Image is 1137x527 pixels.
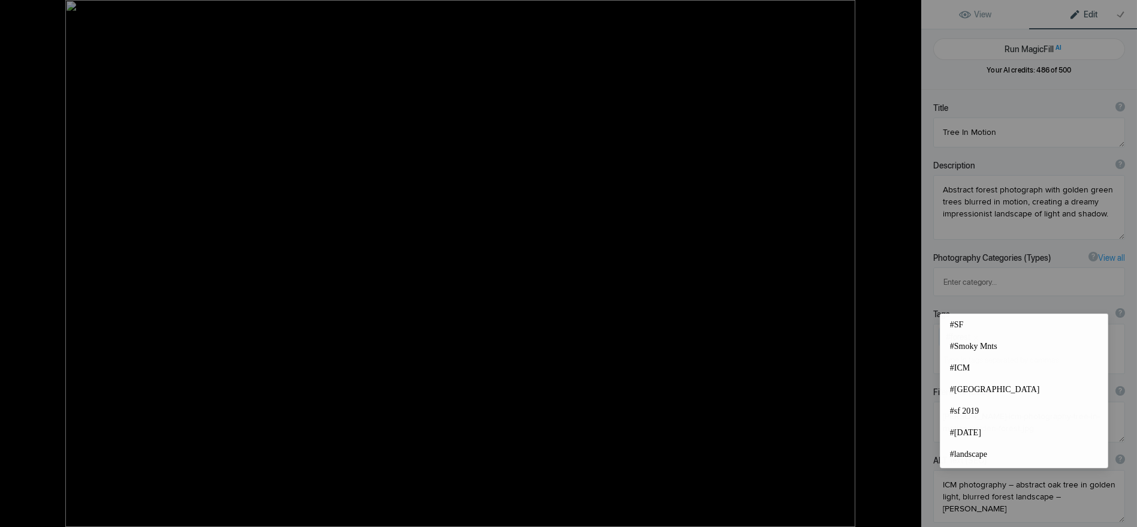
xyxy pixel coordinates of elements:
span: #sf 2019 [950,405,1099,417]
span: #SF [950,319,1099,331]
span: #landscape [950,448,1099,460]
span: #ICM [950,362,1099,374]
span: #Smoky Mnts [950,341,1099,353]
span: #[GEOGRAPHIC_DATA] [950,384,1099,396]
span: #[DATE] [950,427,1099,439]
